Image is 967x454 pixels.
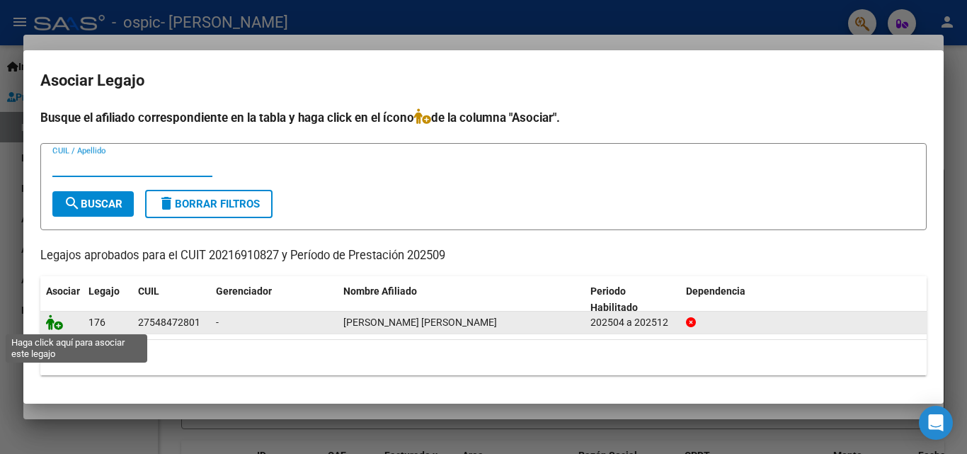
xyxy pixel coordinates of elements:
[40,276,83,323] datatable-header-cell: Asociar
[132,276,210,323] datatable-header-cell: CUIL
[40,108,927,127] h4: Busque el afiliado correspondiente en la tabla y haga click en el ícono de la columna "Asociar".
[64,198,122,210] span: Buscar
[40,247,927,265] p: Legajos aprobados para el CUIT 20216910827 y Período de Prestación 202509
[338,276,585,323] datatable-header-cell: Nombre Afiliado
[343,285,417,297] span: Nombre Afiliado
[210,276,338,323] datatable-header-cell: Gerenciador
[680,276,927,323] datatable-header-cell: Dependencia
[686,285,745,297] span: Dependencia
[590,314,675,331] div: 202504 a 202512
[158,195,175,212] mat-icon: delete
[40,67,927,94] h2: Asociar Legajo
[343,317,497,328] span: VARALDO SOFIA DEL CARMEN
[52,191,134,217] button: Buscar
[216,317,219,328] span: -
[216,285,272,297] span: Gerenciador
[585,276,680,323] datatable-header-cell: Periodo Habilitado
[138,314,200,331] div: 27548472801
[138,285,159,297] span: CUIL
[83,276,132,323] datatable-header-cell: Legajo
[46,285,80,297] span: Asociar
[919,406,953,440] div: Open Intercom Messenger
[88,317,105,328] span: 176
[88,285,120,297] span: Legajo
[64,195,81,212] mat-icon: search
[158,198,260,210] span: Borrar Filtros
[40,340,927,375] div: 1 registros
[590,285,638,313] span: Periodo Habilitado
[145,190,273,218] button: Borrar Filtros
